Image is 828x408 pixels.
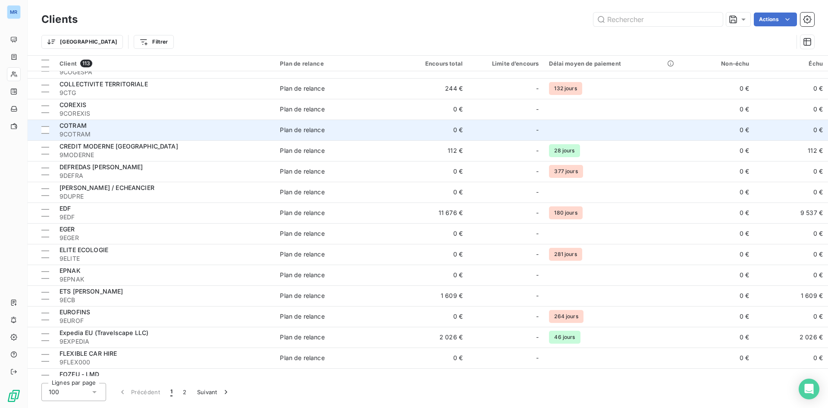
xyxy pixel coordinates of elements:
[754,202,828,223] td: 9 537 €
[754,120,828,140] td: 0 €
[60,68,270,76] span: 9COGESPA
[60,246,108,253] span: ELITE ECOLOGIE
[280,209,324,217] div: Plan de relance
[400,60,463,67] div: Encours total
[170,388,172,396] span: 1
[134,35,173,49] button: Filtrer
[536,126,539,134] span: -
[280,312,324,321] div: Plan de relance
[60,358,270,367] span: 9FLEX000
[681,306,754,327] td: 0 €
[60,184,154,191] span: [PERSON_NAME] / ECHEANCIER
[549,165,583,178] span: 377 jours
[60,80,148,88] span: COLLECTIVITE TERRITORIALE
[686,60,749,67] div: Non-échu
[536,84,539,93] span: -
[280,271,324,279] div: Plan de relance
[280,188,324,196] div: Plan de relance
[759,60,823,67] div: Échu
[395,140,468,161] td: 112 €
[593,13,723,26] input: Rechercher
[549,206,582,219] span: 180 jours
[681,368,754,389] td: 0 €
[395,202,468,223] td: 11 676 €
[536,291,539,300] span: -
[681,348,754,368] td: 0 €
[754,327,828,348] td: 2 026 €
[549,144,580,157] span: 28 jours
[280,126,324,134] div: Plan de relance
[536,188,539,196] span: -
[681,327,754,348] td: 0 €
[60,89,270,97] span: 9CTG
[60,337,270,346] span: 9EXPEDIA
[280,105,324,114] div: Plan de relance
[280,333,324,342] div: Plan de relance
[395,265,468,285] td: 0 €
[395,182,468,202] td: 0 €
[395,99,468,120] td: 0 €
[754,348,828,368] td: 0 €
[60,122,87,129] span: COTRAM
[60,370,100,378] span: FOZEU - LMD
[536,250,539,259] span: -
[178,383,191,401] button: 2
[681,99,754,120] td: 0 €
[280,354,324,362] div: Plan de relance
[799,379,819,399] div: Open Intercom Messenger
[280,229,324,238] div: Plan de relance
[681,182,754,202] td: 0 €
[754,265,828,285] td: 0 €
[754,78,828,99] td: 0 €
[60,329,148,336] span: Expedia EU (Travelscape LLC)
[754,99,828,120] td: 0 €
[41,12,78,27] h3: Clients
[60,101,86,108] span: COREXIS
[754,244,828,265] td: 0 €
[536,354,539,362] span: -
[536,271,539,279] span: -
[60,130,270,139] span: 9COTRAM
[754,182,828,202] td: 0 €
[681,120,754,140] td: 0 €
[60,60,77,67] span: Client
[60,171,270,180] span: 9DEFRA
[536,229,539,238] span: -
[754,306,828,327] td: 0 €
[681,265,754,285] td: 0 €
[7,389,21,403] img: Logo LeanPay
[681,161,754,182] td: 0 €
[681,244,754,265] td: 0 €
[49,388,59,396] span: 100
[549,310,583,323] span: 264 jours
[536,374,539,383] span: -
[395,368,468,389] td: 0 €
[60,308,90,316] span: EUROFINS
[754,285,828,306] td: 1 609 €
[395,348,468,368] td: 0 €
[80,60,92,67] span: 113
[549,60,676,67] div: Délai moyen de paiement
[280,291,324,300] div: Plan de relance
[536,105,539,114] span: -
[60,151,270,159] span: 9MODERNE
[280,374,324,383] div: Plan de relance
[536,167,539,176] span: -
[60,296,270,304] span: 9ECB
[395,244,468,265] td: 0 €
[60,234,270,242] span: 9EGER
[60,275,270,284] span: 9EPNAK
[60,350,117,357] span: FLEXIBLE CAR HIRE
[754,223,828,244] td: 0 €
[395,120,468,140] td: 0 €
[395,306,468,327] td: 0 €
[280,250,324,259] div: Plan de relance
[754,161,828,182] td: 0 €
[536,312,539,321] span: -
[280,60,389,67] div: Plan de relance
[754,368,828,389] td: 0 €
[113,383,165,401] button: Précédent
[549,331,580,344] span: 46 jours
[60,205,71,212] span: EDF
[60,225,75,233] span: EGER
